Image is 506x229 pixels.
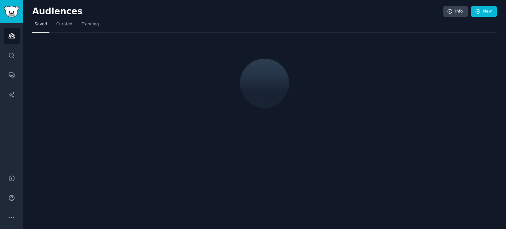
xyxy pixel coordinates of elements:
[82,21,99,27] span: Trending
[35,21,47,27] span: Saved
[54,19,75,33] a: Curated
[443,6,468,17] a: Info
[32,19,49,33] a: Saved
[32,6,443,17] h2: Audiences
[471,6,497,17] a: New
[4,6,19,17] img: GummySearch logo
[56,21,72,27] span: Curated
[79,19,101,33] a: Trending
